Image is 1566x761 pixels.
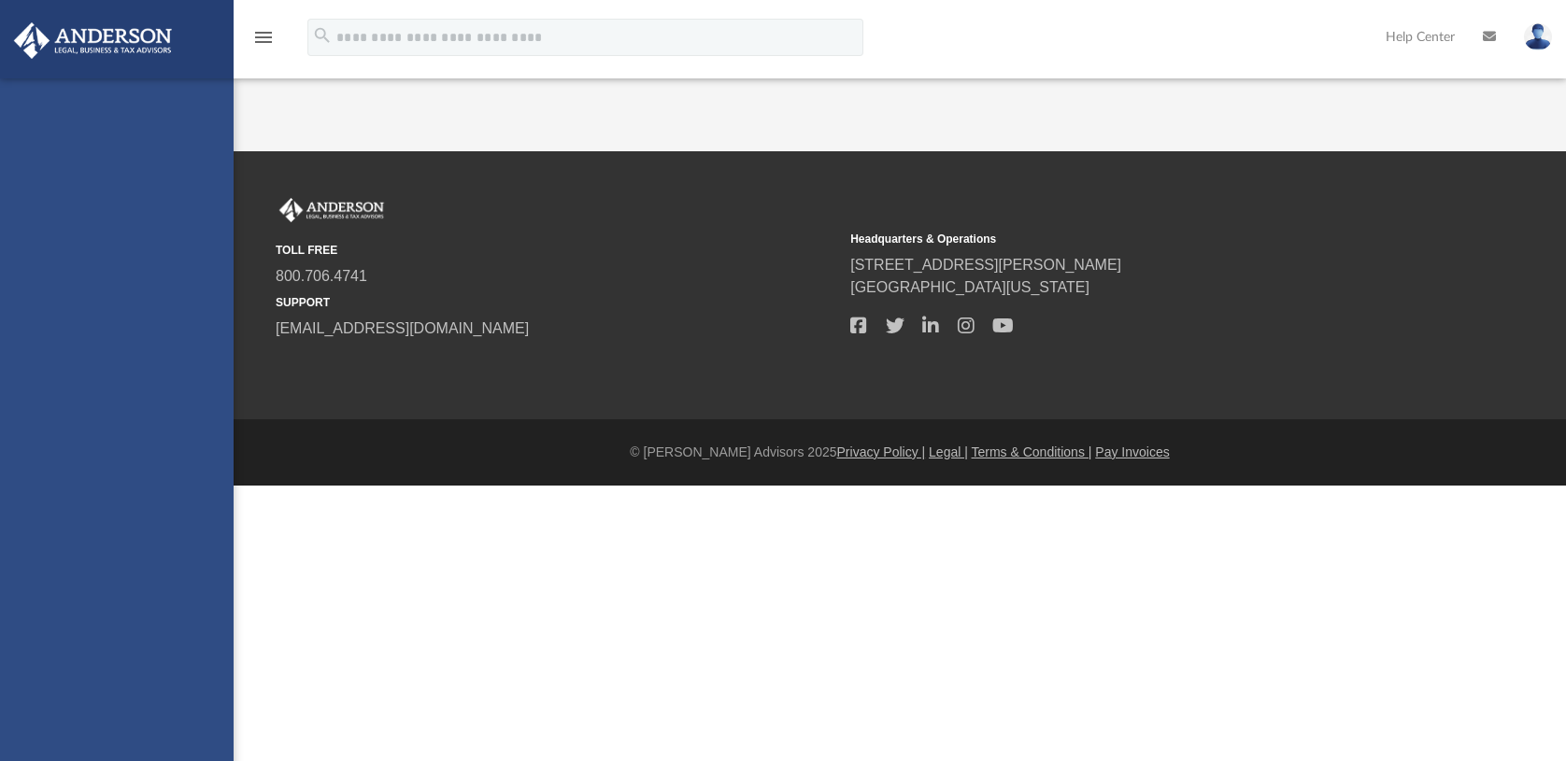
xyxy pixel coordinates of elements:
[1524,23,1552,50] img: User Pic
[8,22,178,59] img: Anderson Advisors Platinum Portal
[850,231,1412,247] small: Headquarters & Operations
[252,35,275,49] a: menu
[252,26,275,49] i: menu
[850,279,1089,295] a: [GEOGRAPHIC_DATA][US_STATE]
[234,443,1566,462] div: © [PERSON_NAME] Advisors 2025
[850,257,1121,273] a: [STREET_ADDRESS][PERSON_NAME]
[276,320,529,336] a: [EMAIL_ADDRESS][DOMAIN_NAME]
[837,444,926,459] a: Privacy Policy |
[276,294,837,311] small: SUPPORT
[972,444,1092,459] a: Terms & Conditions |
[276,198,388,222] img: Anderson Advisors Platinum Portal
[276,268,367,284] a: 800.706.4741
[276,242,837,259] small: TOLL FREE
[1095,444,1169,459] a: Pay Invoices
[929,444,968,459] a: Legal |
[312,25,333,46] i: search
